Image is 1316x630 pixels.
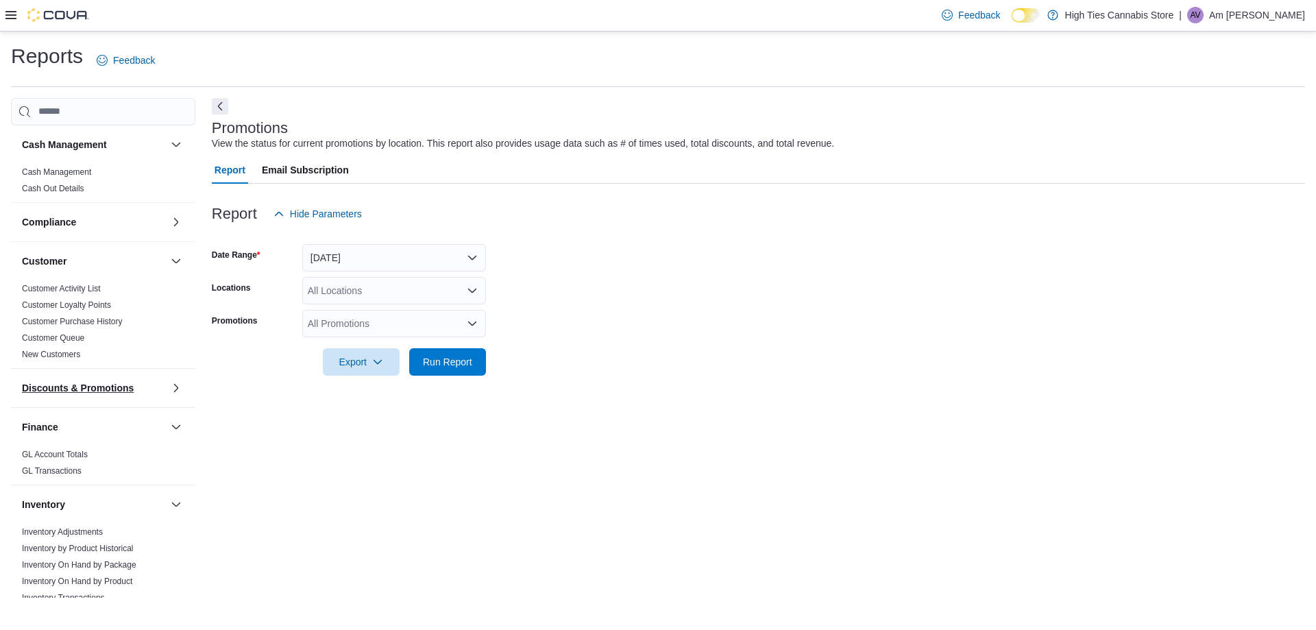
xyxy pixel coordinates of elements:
[168,214,184,230] button: Compliance
[22,283,101,294] span: Customer Activity List
[22,332,84,343] span: Customer Queue
[936,1,1006,29] a: Feedback
[22,184,84,193] a: Cash Out Details
[212,282,251,293] label: Locations
[22,592,105,603] span: Inventory Transactions
[91,47,160,74] a: Feedback
[212,98,228,114] button: Next
[22,498,165,511] button: Inventory
[22,254,66,268] h3: Customer
[22,466,82,476] a: GL Transactions
[168,419,184,435] button: Finance
[11,43,83,70] h1: Reports
[22,527,103,537] a: Inventory Adjustments
[22,317,123,326] a: Customer Purchase History
[1209,7,1305,23] p: Am [PERSON_NAME]
[22,593,105,603] a: Inventory Transactions
[22,215,76,229] h3: Compliance
[1187,7,1204,23] div: Am Villeneuve
[22,138,165,152] button: Cash Management
[22,316,123,327] span: Customer Purchase History
[22,300,111,310] a: Customer Loyalty Points
[262,156,349,184] span: Email Subscription
[467,318,478,329] button: Open list of options
[22,420,58,434] h3: Finance
[215,156,245,184] span: Report
[212,206,257,222] h3: Report
[11,280,195,368] div: Customer
[22,544,134,553] a: Inventory by Product Historical
[323,348,400,376] button: Export
[212,315,258,326] label: Promotions
[22,576,132,587] span: Inventory On Hand by Product
[22,526,103,537] span: Inventory Adjustments
[22,167,91,178] span: Cash Management
[22,577,132,586] a: Inventory On Hand by Product
[168,253,184,269] button: Customer
[11,164,195,202] div: Cash Management
[22,350,80,359] a: New Customers
[409,348,486,376] button: Run Report
[22,333,84,343] a: Customer Queue
[22,449,88,460] span: GL Account Totals
[331,348,391,376] span: Export
[22,138,107,152] h3: Cash Management
[22,543,134,554] span: Inventory by Product Historical
[423,355,472,369] span: Run Report
[212,250,260,261] label: Date Range
[27,8,89,22] img: Cova
[467,285,478,296] button: Open list of options
[22,254,165,268] button: Customer
[22,498,65,511] h3: Inventory
[22,215,165,229] button: Compliance
[958,8,1000,22] span: Feedback
[22,381,165,395] button: Discounts & Promotions
[22,560,136,570] a: Inventory On Hand by Package
[22,300,111,311] span: Customer Loyalty Points
[1179,7,1182,23] p: |
[168,496,184,513] button: Inventory
[22,183,84,194] span: Cash Out Details
[22,167,91,177] a: Cash Management
[1065,7,1174,23] p: High Ties Cannabis Store
[1190,7,1200,23] span: AV
[22,284,101,293] a: Customer Activity List
[22,420,165,434] button: Finance
[22,381,134,395] h3: Discounts & Promotions
[22,450,88,459] a: GL Account Totals
[302,244,486,271] button: [DATE]
[212,120,288,136] h3: Promotions
[290,207,362,221] span: Hide Parameters
[268,200,367,228] button: Hide Parameters
[22,349,80,360] span: New Customers
[168,380,184,396] button: Discounts & Promotions
[22,559,136,570] span: Inventory On Hand by Package
[1012,8,1040,23] input: Dark Mode
[22,465,82,476] span: GL Transactions
[212,136,834,151] div: View the status for current promotions by location. This report also provides usage data such as ...
[113,53,155,67] span: Feedback
[11,446,195,485] div: Finance
[168,136,184,153] button: Cash Management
